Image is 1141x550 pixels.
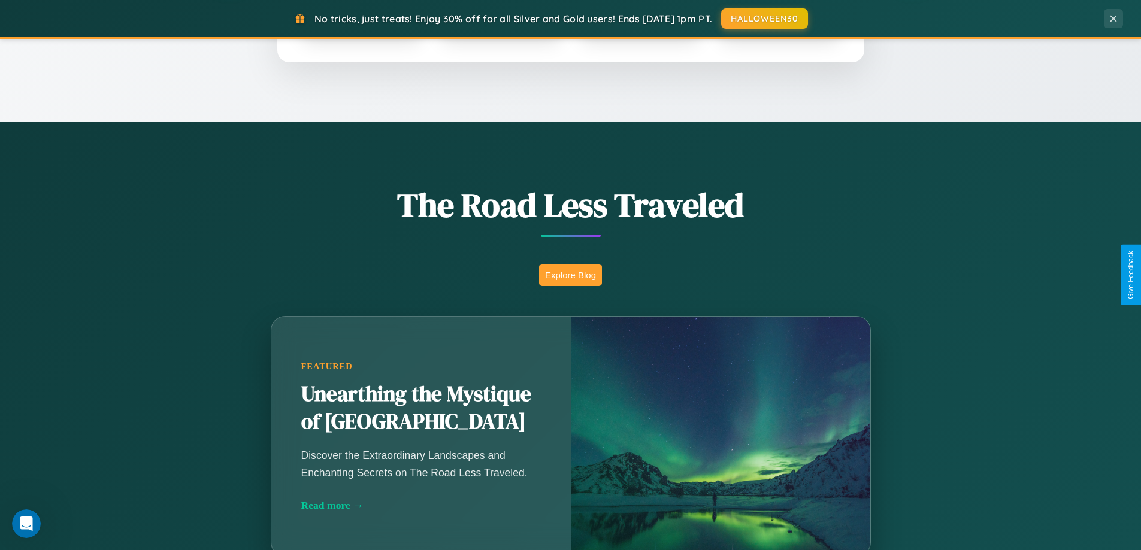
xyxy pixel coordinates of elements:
h1: The Road Less Traveled [211,182,930,228]
button: HALLOWEEN30 [721,8,808,29]
span: No tricks, just treats! Enjoy 30% off for all Silver and Gold users! Ends [DATE] 1pm PT. [314,13,712,25]
div: Give Feedback [1127,251,1135,299]
div: Featured [301,361,541,372]
h2: Unearthing the Mystique of [GEOGRAPHIC_DATA] [301,381,541,436]
iframe: Intercom live chat [12,509,41,538]
p: Discover the Extraordinary Landscapes and Enchanting Secrets on The Road Less Traveled. [301,447,541,481]
button: Explore Blog [539,264,602,286]
div: Read more → [301,499,541,512]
